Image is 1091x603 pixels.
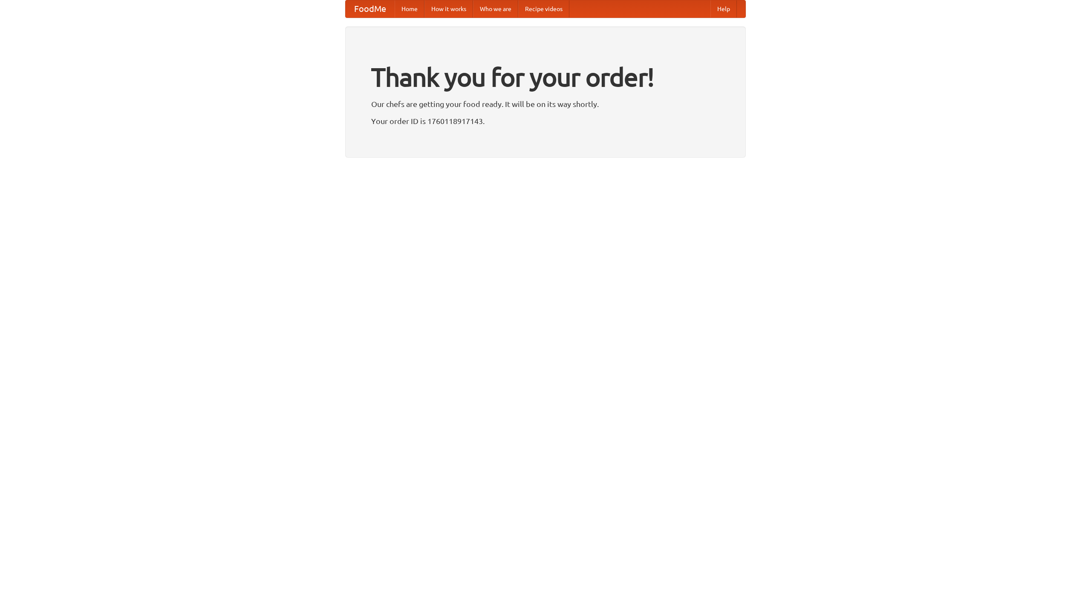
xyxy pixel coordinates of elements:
a: How it works [424,0,473,17]
a: Recipe videos [518,0,569,17]
a: FoodMe [346,0,395,17]
a: Home [395,0,424,17]
a: Help [710,0,737,17]
h1: Thank you for your order! [371,57,720,98]
p: Your order ID is 1760118917143. [371,115,720,127]
p: Our chefs are getting your food ready. It will be on its way shortly. [371,98,720,110]
a: Who we are [473,0,518,17]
